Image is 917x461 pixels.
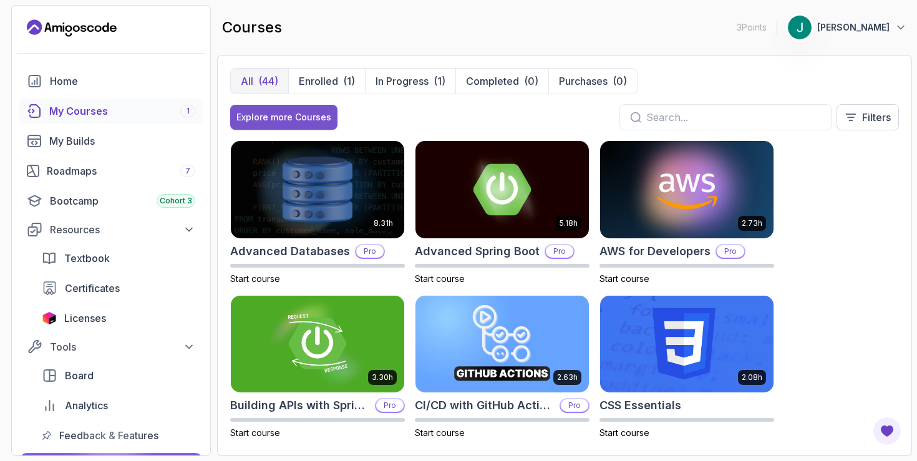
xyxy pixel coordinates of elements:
p: Purchases [559,74,608,89]
button: Enrolled(1) [288,69,365,94]
a: board [34,363,203,388]
span: 1 [187,106,190,116]
p: 2.08h [742,372,762,382]
img: Advanced Spring Boot card [415,141,589,238]
h2: Advanced Databases [230,243,350,260]
h2: Advanced Spring Boot [415,243,540,260]
div: (1) [343,74,355,89]
p: In Progress [376,74,429,89]
p: Pro [561,399,588,412]
a: textbook [34,246,203,271]
p: All [241,74,253,89]
img: user profile image [788,16,812,39]
p: 3.30h [372,372,393,382]
img: Building APIs with Spring Boot card [231,296,404,393]
div: Explore more Courses [236,111,331,124]
a: Landing page [27,18,117,38]
h2: CSS Essentials [599,397,681,414]
span: Feedback & Features [59,428,158,443]
a: builds [19,129,203,153]
p: Pro [356,245,384,258]
a: certificates [34,276,203,301]
div: (1) [434,74,445,89]
h2: Building APIs with Spring Boot [230,397,370,414]
button: Explore more Courses [230,105,337,130]
button: Filters [837,104,899,130]
span: Start course [599,273,649,284]
a: bootcamp [19,188,203,213]
button: Completed(0) [455,69,548,94]
p: 2.63h [557,372,578,382]
div: My Courses [49,104,195,119]
p: Pro [546,245,573,258]
p: 8.31h [374,218,393,228]
h2: CI/CD with GitHub Actions [415,397,555,414]
button: Purchases(0) [548,69,637,94]
input: Search... [646,110,821,125]
p: [PERSON_NAME] [817,21,890,34]
div: (0) [524,74,538,89]
img: jetbrains icon [42,312,57,324]
span: Board [65,368,94,383]
p: 3 Points [737,21,767,34]
img: CSS Essentials card [600,296,774,393]
p: Pro [717,245,744,258]
div: (44) [258,74,278,89]
span: Textbook [64,251,110,266]
img: CI/CD with GitHub Actions card [415,296,589,393]
p: 2.73h [742,218,762,228]
button: Resources [19,218,203,241]
button: Tools [19,336,203,358]
span: 7 [185,166,190,176]
p: 5.18h [560,218,578,228]
div: Resources [50,222,195,237]
span: Start course [230,427,280,438]
div: Tools [50,339,195,354]
p: Pro [376,399,404,412]
p: Filters [862,110,891,125]
button: All(44) [231,69,288,94]
a: licenses [34,306,203,331]
p: Completed [466,74,519,89]
span: Certificates [65,281,120,296]
div: Roadmaps [47,163,195,178]
a: home [19,69,203,94]
div: (0) [613,74,627,89]
span: Start course [230,273,280,284]
span: Start course [415,273,465,284]
img: Advanced Databases card [231,141,404,238]
p: Enrolled [299,74,338,89]
a: analytics [34,393,203,418]
span: Cohort 3 [160,196,192,206]
span: Start course [415,427,465,438]
button: Open Feedback Button [872,416,902,446]
button: user profile image[PERSON_NAME] [787,15,907,40]
div: Bootcamp [50,193,195,208]
div: My Builds [49,133,195,148]
span: Analytics [65,398,108,413]
h2: AWS for Developers [599,243,711,260]
img: AWS for Developers card [600,141,774,238]
h2: courses [222,17,282,37]
span: Start course [599,427,649,438]
a: feedback [34,423,203,448]
button: In Progress(1) [365,69,455,94]
a: courses [19,99,203,124]
span: Licenses [64,311,106,326]
a: roadmaps [19,158,203,183]
div: Home [50,74,195,89]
